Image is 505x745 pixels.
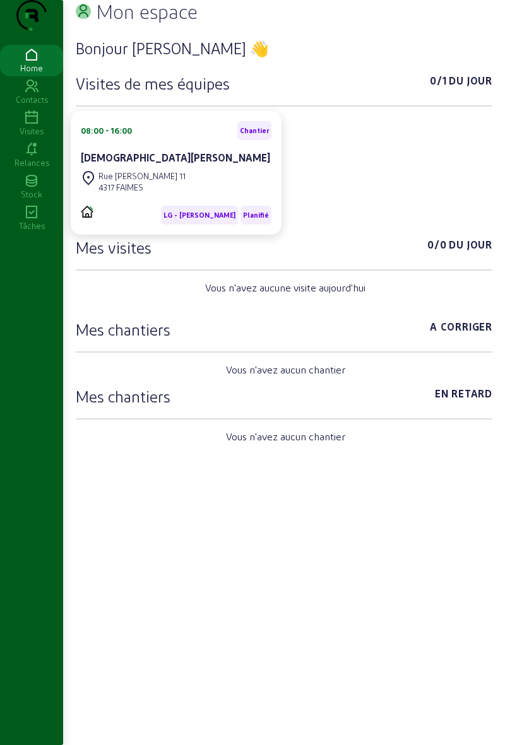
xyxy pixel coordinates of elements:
div: 08:00 - 16:00 [81,125,132,136]
div: Rue [PERSON_NAME] 11 [98,170,186,182]
span: Vous n'avez aucune visite aujourd'hui [205,280,365,295]
span: Vous n'avez aucun chantier [226,362,345,377]
h3: Mes chantiers [76,386,170,406]
span: Du jour [449,73,492,93]
h3: Mes chantiers [76,319,170,339]
h3: Mes visites [76,237,151,257]
img: PVELEC [81,206,93,218]
span: Chantier [240,126,269,135]
div: 4317 FAIMES [98,182,186,193]
cam-card-title: [DEMOGRAPHIC_DATA][PERSON_NAME] [81,151,270,163]
span: 0/1 [430,73,446,93]
span: En retard [435,386,492,406]
span: Du jour [449,237,492,257]
h3: Visites de mes équipes [76,73,230,93]
h3: Bonjour [PERSON_NAME] 👋 [76,38,492,58]
span: 0/0 [427,237,446,257]
span: Planifié [243,211,269,220]
span: LG - [PERSON_NAME] [163,211,235,220]
span: A corriger [430,319,492,339]
span: Vous n'avez aucun chantier [226,429,345,444]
